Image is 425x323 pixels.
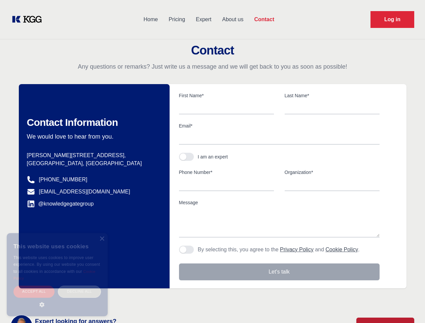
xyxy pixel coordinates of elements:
label: Organization* [285,169,380,176]
span: This website uses cookies to improve user experience. By using our website you consent to all coo... [13,255,100,274]
a: KOL Knowledge Platform: Talk to Key External Experts (KEE) [11,14,47,25]
label: Last Name* [285,92,380,99]
label: First Name* [179,92,274,99]
div: Cookie settings [7,317,41,320]
a: Cookie Policy [325,247,358,252]
button: Let's talk [179,263,380,280]
a: [EMAIL_ADDRESS][DOMAIN_NAME] [39,188,130,196]
div: Decline all [58,286,101,297]
p: [PERSON_NAME][STREET_ADDRESS], [27,151,159,159]
p: Any questions or remarks? Just write us a message and we will get back to you as soon as possible! [8,63,417,71]
div: This website uses cookies [13,238,101,254]
a: Contact [249,11,280,28]
a: About us [217,11,249,28]
iframe: Chat Widget [391,291,425,323]
a: Cookie Policy [13,270,96,280]
p: We would love to hear from you. [27,133,159,141]
h2: Contact [8,44,417,57]
a: Pricing [163,11,190,28]
label: Phone Number* [179,169,274,176]
div: Accept all [13,286,55,297]
label: Email* [179,122,380,129]
a: Expert [190,11,217,28]
a: Home [138,11,163,28]
div: I am an expert [198,153,228,160]
a: Request Demo [370,11,414,28]
label: Message [179,199,380,206]
a: [PHONE_NUMBER] [39,176,87,184]
p: [GEOGRAPHIC_DATA], [GEOGRAPHIC_DATA] [27,159,159,168]
a: @knowledgegategroup [27,200,94,208]
h2: Contact Information [27,116,159,129]
p: By selecting this, you agree to the and . [198,246,360,254]
div: Close [99,237,104,242]
a: Privacy Policy [280,247,314,252]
